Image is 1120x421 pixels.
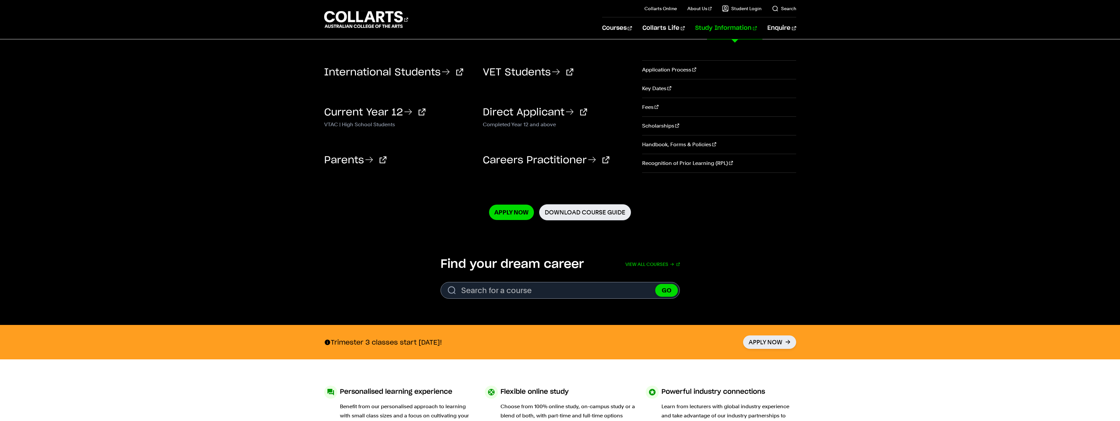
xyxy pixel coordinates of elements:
[324,10,408,29] div: Go to homepage
[483,68,573,77] a: VET Students
[642,135,796,154] a: Handbook, Forms & Policies
[324,120,473,128] p: VTAC | High School Students
[324,68,463,77] a: International Students
[661,386,765,398] h3: Powerful industry connections
[687,5,712,12] a: About Us
[642,17,685,39] a: Collarts Life
[501,386,569,398] h3: Flexible online study
[644,5,677,12] a: Collarts Online
[483,155,609,165] a: Careers Practitioner
[722,5,761,12] a: Student Login
[695,17,757,39] a: Study Information
[324,338,442,347] p: Trimester 3 classes start [DATE]!
[772,5,796,12] a: Search
[642,117,796,135] a: Scholarships
[625,257,680,271] a: View all courses
[743,335,796,349] a: Apply Now
[602,17,632,39] a: Courses
[489,205,534,220] a: Apply Now
[324,108,425,117] a: Current Year 12
[642,98,796,116] a: Fees
[642,79,796,98] a: Key Dates
[642,61,796,79] a: Application Process
[483,120,632,128] p: Completed Year 12 and above
[642,154,796,172] a: Recognition of Prior Learning (RPL)
[483,108,587,117] a: Direct Applicant
[539,204,631,220] a: Download Course Guide
[441,282,680,299] form: Search
[767,17,796,39] a: Enquire
[340,386,452,398] h3: Personalised learning experience
[324,155,386,165] a: Parents
[655,284,678,297] button: GO
[441,257,584,271] h2: Find your dream career
[441,282,680,299] input: Search for a course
